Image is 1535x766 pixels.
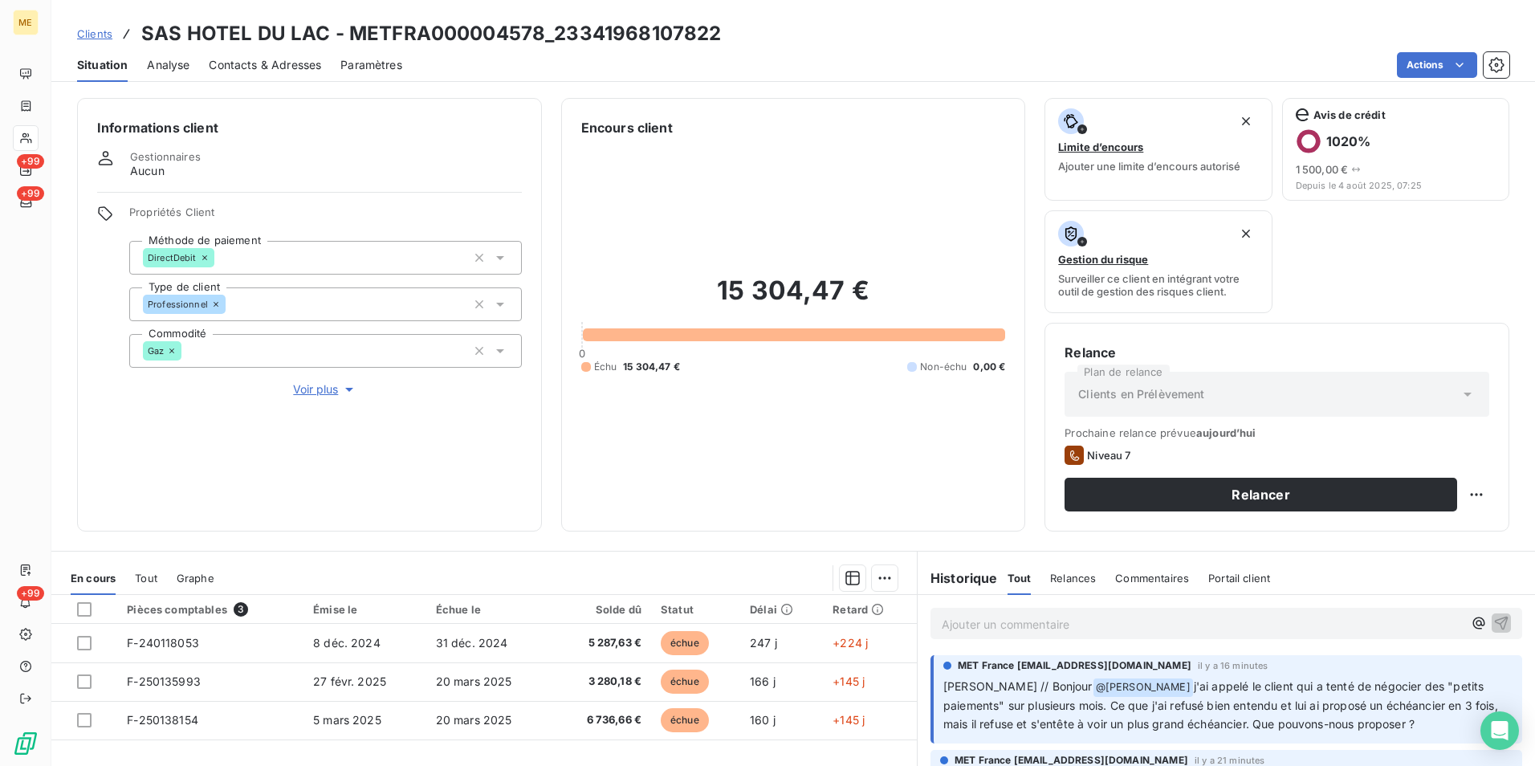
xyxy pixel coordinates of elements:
span: Propriétés Client [129,206,522,228]
span: Clients en Prélèvement [1078,386,1204,402]
div: ME [13,10,39,35]
span: 247 j [750,636,777,650]
span: +145 j [833,674,865,688]
h6: Historique [918,568,998,588]
span: Échu [594,360,617,374]
span: Voir plus [293,381,357,397]
span: +99 [17,186,44,201]
span: 3 [234,602,248,617]
h3: SAS HOTEL DU LAC - METFRA000004578_23341968107822 [141,19,721,48]
span: F-240118053 [127,636,199,650]
span: Niveau 7 [1087,449,1130,462]
span: [PERSON_NAME] // Bonjour [943,679,1093,693]
span: 20 mars 2025 [436,674,512,688]
div: Échue le [436,603,544,616]
span: F-250138154 [127,713,198,727]
span: Portail client [1208,572,1270,585]
span: Limite d’encours [1058,141,1143,153]
span: Prochaine relance prévue [1065,426,1489,439]
span: Avis de crédit [1313,108,1386,121]
span: Analyse [147,57,189,73]
span: Surveiller ce client en intégrant votre outil de gestion des risques client. [1058,272,1258,298]
span: 6 736,66 € [562,712,641,728]
span: En cours [71,572,116,585]
span: 0,00 € [973,360,1005,374]
span: j'ai appelé le client qui a tenté de négocier des "petits paiements" sur plusieurs mois. Ce que j... [943,679,1504,731]
span: 8 déc. 2024 [313,636,381,650]
span: Aucun [130,163,165,179]
img: Logo LeanPay [13,731,39,756]
span: il y a 21 minutes [1195,756,1265,765]
span: Contacts & Adresses [209,57,321,73]
button: Limite d’encoursAjouter une limite d’encours autorisé [1044,98,1272,201]
span: 160 j [750,713,776,727]
span: échue [661,708,709,732]
span: +145 j [833,713,865,727]
span: 5 mars 2025 [313,713,381,727]
button: Actions [1397,52,1477,78]
span: Commentaires [1115,572,1189,585]
span: Paramètres [340,57,402,73]
a: +99 [13,157,38,183]
span: échue [661,631,709,655]
span: Gestionnaires [130,150,201,163]
span: 0 [579,347,585,360]
button: Relancer [1065,478,1457,511]
input: Ajouter une valeur [226,297,238,312]
span: Ajouter une limite d’encours autorisé [1058,160,1240,173]
span: échue [661,670,709,694]
a: Clients [77,26,112,42]
span: F-250135993 [127,674,201,688]
h6: 1020 % [1326,133,1371,149]
div: Délai [750,603,813,616]
button: Voir plus [129,381,522,398]
span: Gaz [148,346,164,356]
span: 1 500,00 € [1296,163,1349,176]
span: aujourd’hui [1196,426,1256,439]
div: Statut [661,603,731,616]
div: Pièces comptables [127,602,294,617]
span: +99 [17,154,44,169]
span: Gestion du risque [1058,253,1148,266]
h6: Relance [1065,343,1489,362]
span: Graphe [177,572,214,585]
span: il y a 16 minutes [1198,661,1268,670]
span: Clients [77,27,112,40]
a: +99 [13,189,38,215]
span: +224 j [833,636,868,650]
h6: Encours client [581,118,673,137]
span: DirectDebit [148,253,197,263]
span: Professionnel [148,299,208,309]
span: 166 j [750,674,776,688]
div: Open Intercom Messenger [1480,711,1519,750]
span: Relances [1050,572,1096,585]
div: Émise le [313,603,417,616]
span: Tout [135,572,157,585]
input: Ajouter une valeur [181,344,194,358]
span: 15 304,47 € [623,360,680,374]
span: 27 févr. 2025 [313,674,386,688]
span: +99 [17,586,44,601]
span: Tout [1008,572,1032,585]
span: 31 déc. 2024 [436,636,508,650]
input: Ajouter une valeur [214,251,227,265]
h6: Informations client [97,118,522,137]
span: 3 280,18 € [562,674,641,690]
div: Solde dû [562,603,641,616]
span: Non-échu [920,360,967,374]
span: MET France [EMAIL_ADDRESS][DOMAIN_NAME] [958,658,1191,673]
span: 20 mars 2025 [436,713,512,727]
h2: 15 304,47 € [581,275,1006,323]
span: Situation [77,57,128,73]
div: Retard [833,603,907,616]
span: Depuis le 4 août 2025, 07:25 [1296,181,1496,190]
button: Gestion du risqueSurveiller ce client en intégrant votre outil de gestion des risques client. [1044,210,1272,313]
span: 5 287,63 € [562,635,641,651]
span: @ [PERSON_NAME] [1093,678,1193,697]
